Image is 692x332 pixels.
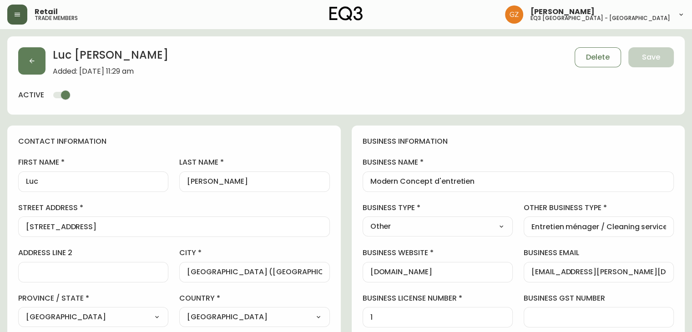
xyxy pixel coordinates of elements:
label: street address [18,203,330,213]
span: [PERSON_NAME] [530,8,595,15]
h5: eq3 [GEOGRAPHIC_DATA] - [GEOGRAPHIC_DATA] [530,15,670,21]
img: logo [329,6,363,21]
label: business gst number [524,293,674,303]
label: country [179,293,329,303]
label: other business type [524,203,674,213]
label: business type [363,203,513,213]
label: business email [524,248,674,258]
span: Delete [586,52,610,62]
button: Delete [575,47,621,67]
h4: business information [363,136,674,146]
h5: trade members [35,15,78,21]
label: city [179,248,329,258]
label: province / state [18,293,168,303]
input: https://www.designshop.com [370,268,505,277]
label: first name [18,157,168,167]
label: business license number [363,293,513,303]
h4: active [18,90,44,100]
label: business website [363,248,513,258]
label: last name [179,157,329,167]
span: Retail [35,8,58,15]
h4: contact information [18,136,330,146]
span: Added: [DATE] 11:29 am [53,67,168,75]
label: address line 2 [18,248,168,258]
img: 78875dbee59462ec7ba26e296000f7de [505,5,523,24]
h2: Luc [PERSON_NAME] [53,47,168,67]
label: business name [363,157,674,167]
